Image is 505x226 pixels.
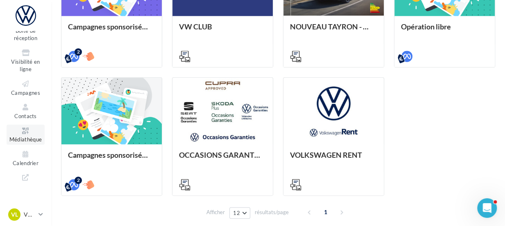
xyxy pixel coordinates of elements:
span: Campagnes [11,90,40,96]
div: Campagnes sponsorisées OPO Septembre [68,22,155,39]
a: PLV et print personnalisable [7,171,45,207]
div: NOUVEAU TAYRON - MARS 2025 [290,22,377,39]
a: Campagnes [7,78,45,98]
a: Contacts [7,101,45,121]
a: Calendrier [7,148,45,168]
button: 12 [229,207,250,219]
div: 2 [75,48,82,56]
span: Contacts [14,113,37,119]
div: Campagnes sponsorisées OPO [68,151,155,167]
a: Visibilité en ligne [7,47,45,74]
div: VW CLUB [179,22,266,39]
span: Médiathèque [9,136,42,143]
iframe: Intercom live chat [477,198,497,218]
span: Visibilité en ligne [11,58,40,73]
div: Opération libre [401,22,488,39]
a: VL VW LAON [7,207,45,222]
span: VL [11,210,18,219]
span: PLV et print personnalisable [10,181,41,205]
span: Afficher [206,208,225,216]
p: VW LAON [24,210,35,219]
span: 12 [233,210,240,216]
span: Boîte de réception [14,27,37,42]
span: résultats/page [255,208,289,216]
div: 2 [75,177,82,184]
span: Calendrier [13,160,38,166]
span: 1 [319,206,332,219]
div: VOLKSWAGEN RENT [290,151,377,167]
div: OCCASIONS GARANTIES [179,151,266,167]
a: Médiathèque [7,125,45,145]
